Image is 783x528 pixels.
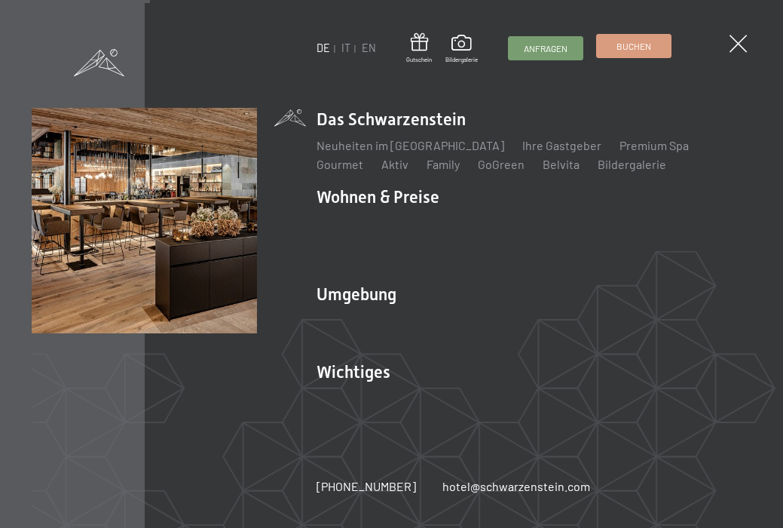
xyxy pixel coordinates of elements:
a: GoGreen [478,157,525,171]
a: EN [362,41,376,54]
span: Buchen [616,40,651,53]
a: Bildergalerie [445,35,478,63]
a: Gourmet [317,157,363,171]
a: Gutschein [406,33,432,64]
span: Bildergalerie [445,56,478,64]
a: Neuheiten im [GEOGRAPHIC_DATA] [317,138,504,152]
a: hotel@schwarzenstein.com [442,478,590,495]
span: Anfragen [524,42,567,55]
a: DE [317,41,330,54]
a: [PHONE_NUMBER] [317,478,416,495]
span: [PHONE_NUMBER] [317,479,416,493]
a: Buchen [597,35,671,57]
a: Bildergalerie [598,157,666,171]
span: Gutschein [406,56,432,64]
a: Belvita [543,157,580,171]
a: Ihre Gastgeber [522,138,601,152]
a: IT [341,41,350,54]
a: Family [427,157,460,171]
a: Anfragen [509,37,583,60]
a: Premium Spa [619,138,689,152]
a: Aktiv [381,157,408,171]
